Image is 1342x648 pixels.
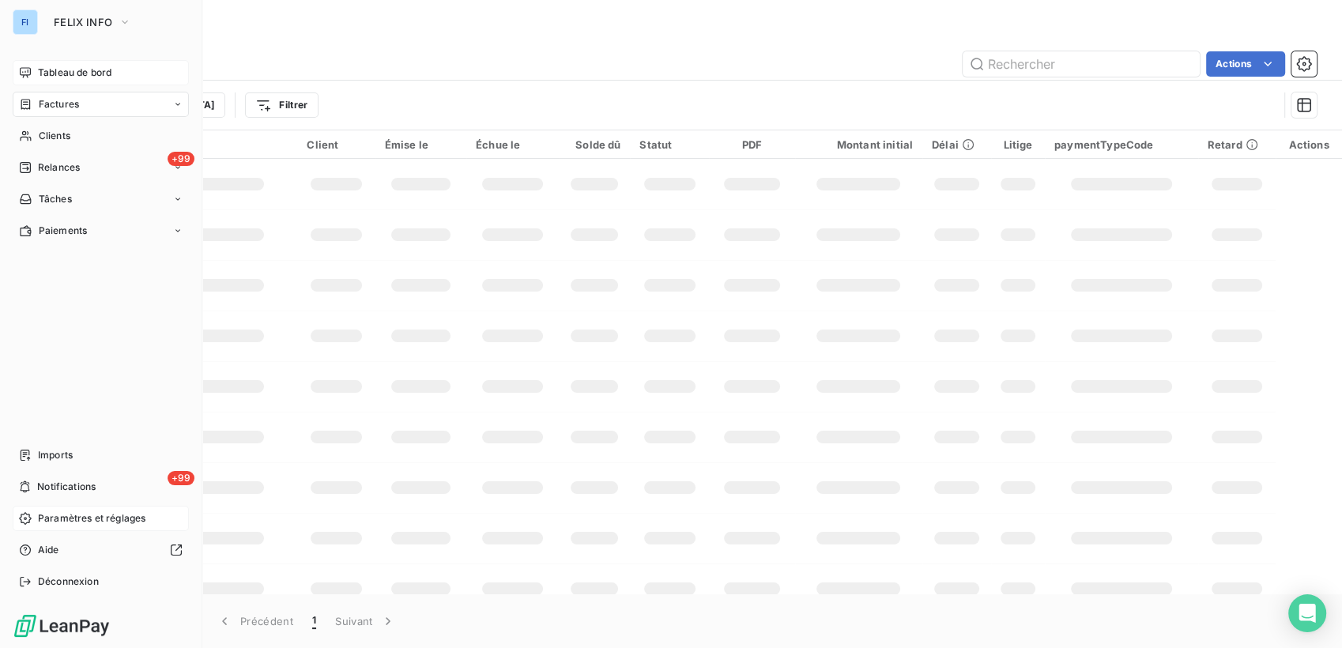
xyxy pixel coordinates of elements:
[1001,138,1035,151] div: Litige
[38,160,80,175] span: Relances
[39,224,87,238] span: Paiements
[13,613,111,639] img: Logo LeanPay
[312,613,316,629] span: 1
[38,66,111,80] span: Tableau de bord
[13,537,189,563] a: Aide
[39,129,70,143] span: Clients
[39,97,79,111] span: Factures
[307,138,365,151] div: Client
[37,480,96,494] span: Notifications
[1288,594,1326,632] div: Open Intercom Messenger
[476,138,549,151] div: Échue le
[303,605,326,638] button: 1
[168,152,194,166] span: +99
[39,192,72,206] span: Tâches
[326,605,405,638] button: Suivant
[932,138,982,151] div: Délai
[13,9,38,35] div: FI
[963,51,1200,77] input: Rechercher
[38,543,59,557] span: Aide
[168,471,194,485] span: +99
[805,138,913,151] div: Montant initial
[54,16,112,28] span: FELIX INFO
[1285,138,1333,151] div: Actions
[38,448,73,462] span: Imports
[207,605,303,638] button: Précédent
[568,138,621,151] div: Solde dû
[1206,51,1285,77] button: Actions
[718,138,786,151] div: PDF
[385,138,457,151] div: Émise le
[38,575,99,589] span: Déconnexion
[1208,138,1266,151] div: Retard
[639,138,699,151] div: Statut
[38,511,145,526] span: Paramètres et réglages
[1054,138,1189,151] div: paymentTypeCode
[245,92,318,118] button: Filtrer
